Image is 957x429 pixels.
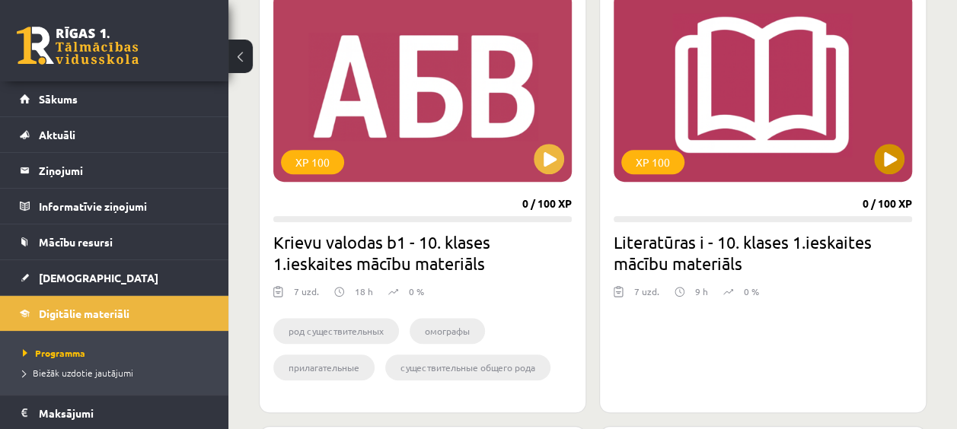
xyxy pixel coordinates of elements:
[614,231,912,274] h2: Literatūras i - 10. klases 1.ieskaites mācību materiāls
[621,150,684,174] div: XP 100
[23,366,213,380] a: Biežāk uzdotie jautājumi
[20,117,209,152] a: Aktuāli
[20,81,209,116] a: Sākums
[355,284,373,298] p: 18 h
[409,284,424,298] p: 0 %
[39,271,158,284] span: [DEMOGRAPHIC_DATA]
[634,284,659,307] div: 7 uzd.
[20,296,209,331] a: Digitālie materiāli
[385,354,550,380] li: существительные общего рода
[23,347,85,359] span: Programma
[23,346,213,360] a: Programma
[39,307,129,320] span: Digitālie materiāli
[273,318,399,344] li: род существительных
[20,189,209,224] a: Informatīvie ziņojumi
[39,189,209,224] legend: Informatīvie ziņojumi
[744,284,759,298] p: 0 %
[695,284,708,298] p: 9 h
[39,92,78,106] span: Sākums
[39,235,113,249] span: Mācību resursi
[410,318,485,344] li: омографы
[273,354,375,380] li: прилагательные
[294,284,319,307] div: 7 uzd.
[23,367,133,379] span: Biežāk uzdotie jautājumi
[39,153,209,188] legend: Ziņojumi
[20,224,209,259] a: Mācību resursi
[20,153,209,188] a: Ziņojumi
[39,128,75,141] span: Aktuāli
[20,260,209,295] a: [DEMOGRAPHIC_DATA]
[273,231,572,274] h2: Krievu valodas b1 - 10. klases 1.ieskaites mācību materiāls
[281,150,344,174] div: XP 100
[17,27,139,65] a: Rīgas 1. Tālmācības vidusskola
